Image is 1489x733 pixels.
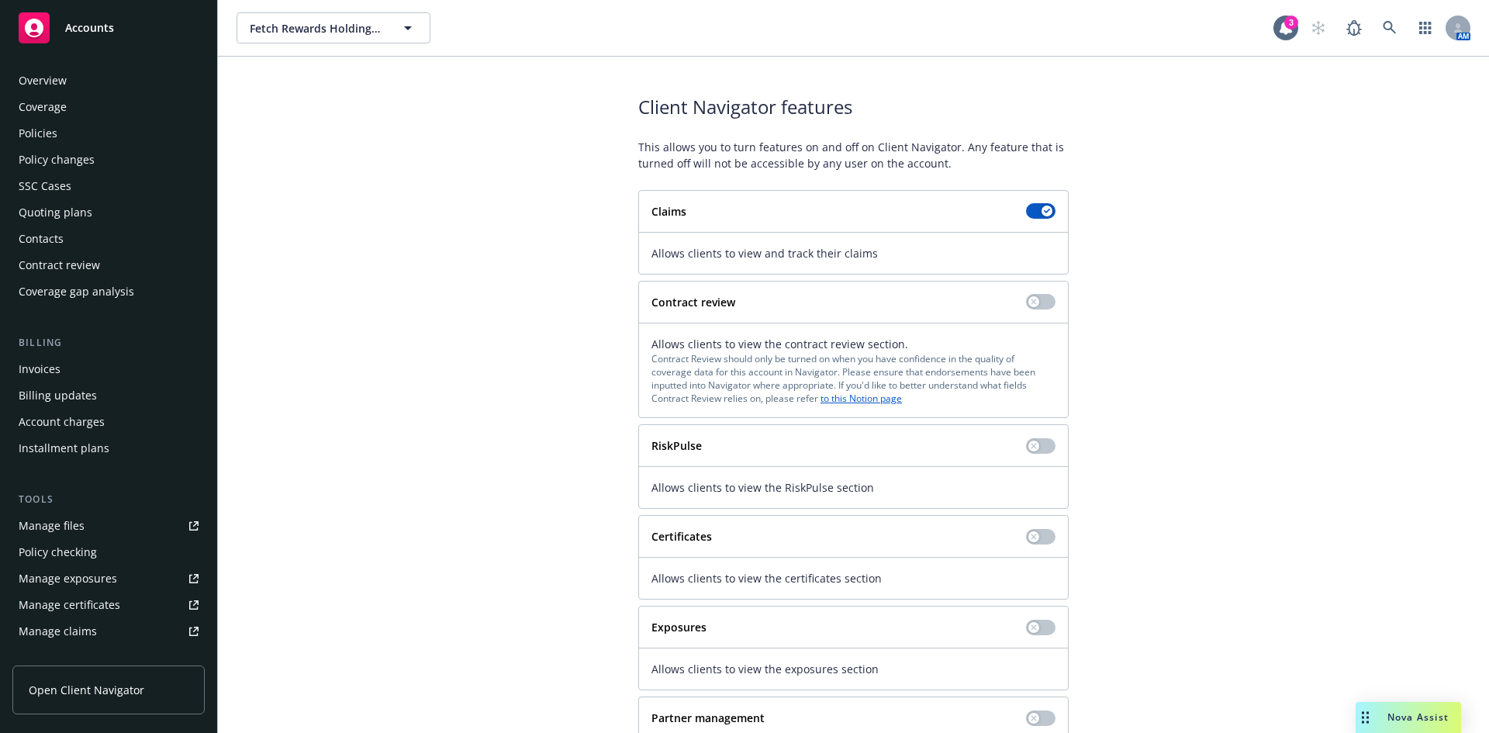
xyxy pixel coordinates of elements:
[1410,12,1441,43] a: Switch app
[19,68,67,93] div: Overview
[12,95,205,119] a: Coverage
[12,619,205,644] a: Manage claims
[237,12,430,43] button: Fetch Rewards Holdings, Inc.
[250,20,384,36] span: Fetch Rewards Holdings, Inc.
[12,279,205,304] a: Coverage gap analysis
[651,245,1055,261] span: Allows clients to view and track their claims
[1374,12,1405,43] a: Search
[638,94,1069,120] span: Client Navigator features
[638,139,1069,171] span: This allows you to turn features on and off on Client Navigator. Any feature that is turned off w...
[19,619,97,644] div: Manage claims
[12,357,205,382] a: Invoices
[651,620,706,634] strong: Exposures
[12,6,205,50] a: Accounts
[19,357,60,382] div: Invoices
[651,661,1055,677] span: Allows clients to view the exposures section
[651,204,686,219] strong: Claims
[19,383,97,408] div: Billing updates
[19,593,120,617] div: Manage certificates
[19,645,92,670] div: Manage BORs
[12,436,205,461] a: Installment plans
[65,22,114,34] span: Accounts
[12,383,205,408] a: Billing updates
[12,492,205,507] div: Tools
[1356,702,1461,733] button: Nova Assist
[651,438,702,453] strong: RiskPulse
[12,593,205,617] a: Manage certificates
[12,540,205,565] a: Policy checking
[19,200,92,225] div: Quoting plans
[1356,702,1375,733] div: Drag to move
[19,253,100,278] div: Contract review
[651,336,1055,406] div: Allows clients to view the contract review section.
[12,68,205,93] a: Overview
[12,335,205,351] div: Billing
[821,392,902,405] a: to this Notion page
[12,200,205,225] a: Quoting plans
[12,410,205,434] a: Account charges
[1387,711,1449,724] span: Nova Assist
[651,352,1055,406] div: Contract Review should only be turned on when you have confidence in the quality of coverage data...
[29,682,144,698] span: Open Client Navigator
[19,410,105,434] div: Account charges
[19,279,134,304] div: Coverage gap analysis
[12,226,205,251] a: Contacts
[12,645,205,670] a: Manage BORs
[19,121,57,146] div: Policies
[19,566,117,591] div: Manage exposures
[1284,16,1298,29] div: 3
[19,174,71,199] div: SSC Cases
[19,95,67,119] div: Coverage
[12,147,205,172] a: Policy changes
[651,570,1055,586] span: Allows clients to view the certificates section
[12,253,205,278] a: Contract review
[12,566,205,591] a: Manage exposures
[651,529,712,544] strong: Certificates
[651,711,765,725] strong: Partner management
[12,121,205,146] a: Policies
[1339,12,1370,43] a: Report a Bug
[1303,12,1334,43] a: Start snowing
[651,295,735,309] strong: Contract review
[19,226,64,251] div: Contacts
[12,513,205,538] a: Manage files
[19,436,109,461] div: Installment plans
[19,540,97,565] div: Policy checking
[651,479,1055,496] span: Allows clients to view the RiskPulse section
[19,147,95,172] div: Policy changes
[12,174,205,199] a: SSC Cases
[19,513,85,538] div: Manage files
